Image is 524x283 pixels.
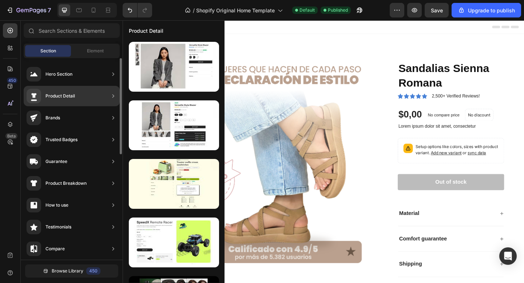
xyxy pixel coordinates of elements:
[335,141,369,147] span: Add new variant
[193,7,195,14] span: /
[45,158,67,165] div: Guarantee
[299,167,415,185] button: Out of stock
[340,172,374,180] div: Out of stock
[499,247,517,265] div: Open Intercom Messenger
[300,112,414,119] p: Lorem ipsum dolor sit amet, consectetur
[431,7,443,13] span: Save
[45,136,78,143] div: Trusted Badges
[45,71,72,78] div: Hero Section
[301,234,353,242] p: Comfort guarantee
[369,141,395,147] span: or
[425,3,449,17] button: Save
[45,92,75,100] div: Product Detail
[318,134,409,148] p: Setup options like colors, sizes with product variant.
[299,44,415,77] h1: Sandalias Sienna Romana
[196,7,275,14] span: Shopify Original Home Template
[299,7,315,13] span: Default
[45,223,71,231] div: Testimonials
[123,20,524,283] iframe: Design area
[86,267,100,275] div: 450
[7,77,17,83] div: 450
[301,206,322,214] p: Material
[45,202,68,209] div: How to use
[299,95,326,110] div: $0,00
[3,3,54,17] button: 7
[452,3,521,17] button: Upgrade to publish
[48,6,51,15] p: 7
[87,48,104,54] span: Element
[45,114,60,121] div: Brands
[45,180,87,187] div: Product Breakdown
[40,48,56,54] span: Section
[458,7,515,14] div: Upgrade to publish
[332,101,366,105] p: No compare price
[52,268,83,274] span: Browse Library
[301,262,325,269] p: Shipping
[328,7,348,13] span: Published
[5,133,17,139] div: Beta
[376,100,400,106] p: No discount
[336,79,388,86] p: 2,500+ Verified Reviews!
[25,264,118,278] button: Browse Library450
[375,141,395,147] span: sync data
[45,245,65,252] div: Compare
[123,3,152,17] div: Undo/Redo
[24,23,120,38] input: Search Sections & Elements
